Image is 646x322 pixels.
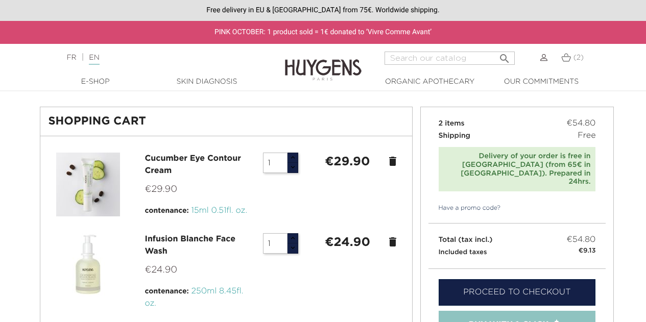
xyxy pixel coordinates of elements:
[498,49,511,62] i: 
[444,152,591,186] div: Delivery of your order is free in [GEOGRAPHIC_DATA] (from 65€ in [GEOGRAPHIC_DATA]). Prepared in ...
[439,249,487,256] small: Included taxes
[387,236,399,248] a: delete
[428,204,501,213] a: Have a promo code?
[490,77,592,87] a: Our commitments
[145,185,177,194] span: €29.90
[579,246,596,256] small: €9.13
[578,130,595,142] span: Free
[145,265,177,275] span: €24.90
[561,54,584,62] a: (2)
[325,156,370,168] strong: €29.90
[385,52,515,65] input: Search
[387,155,399,167] a: delete
[567,117,596,130] span: €54.80
[56,233,120,297] img: Infusion Blanche Face Wash
[439,279,596,306] a: Proceed to checkout
[56,153,120,216] img: Cucumber Eye Contour Cream
[379,77,481,87] a: Organic Apothecary
[44,77,147,87] a: E-Shop
[325,236,370,249] strong: €24.90
[145,288,189,295] span: contenance:
[66,54,76,61] a: FR
[89,54,99,65] a: EN
[192,207,248,215] span: 15ml 0.51fl. oz.
[156,77,258,87] a: Skin Diagnosis
[495,48,514,62] button: 
[145,155,241,175] a: Cucumber Eye Contour Cream
[145,287,244,308] span: 250ml 8.45fl. oz.
[145,235,236,256] a: Infusion Blanche Face Wash
[573,54,584,61] span: (2)
[61,52,261,64] div: |
[439,236,493,243] span: Total (tax incl.)
[145,207,189,214] span: contenance:
[285,43,362,82] img: Huygens
[439,120,465,127] span: 2 items
[567,234,596,246] span: €54.80
[49,115,404,128] h1: Shopping Cart
[439,132,470,139] span: Shipping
